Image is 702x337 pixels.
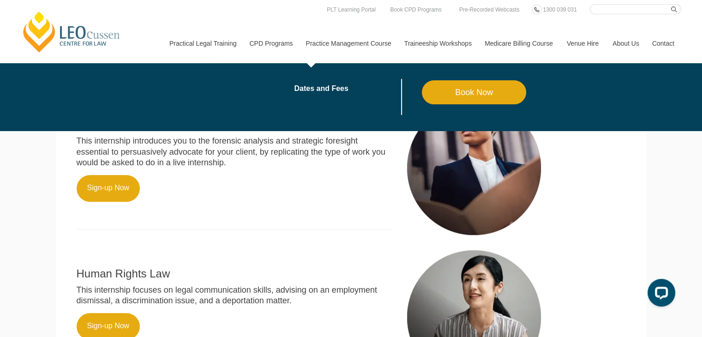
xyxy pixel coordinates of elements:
span: 1300 039 031 [543,6,576,13]
a: Sign-up Now [77,175,140,202]
a: [PERSON_NAME] Centre for Law [21,10,123,54]
a: Dates and Fees [294,85,422,92]
a: Book Now [422,80,527,104]
a: 1300 039 031 [540,5,579,15]
a: Contact [645,24,681,63]
a: Practical Legal Training [162,24,243,63]
a: PLT Learning Portal [324,5,378,15]
h2: Human Rights Law [77,268,391,280]
a: Pre-Recorded Webcasts [457,5,522,15]
a: Traineeship Workshops [397,24,478,63]
a: About Us [606,24,645,63]
a: Practice Management Course [299,24,397,63]
p: This internship introduces you to the forensic analysis and strategic foresight essential to pers... [77,136,391,168]
p: This internship focuses on legal communication skills, advising on an employment dismissal, a dis... [77,285,391,307]
a: CPD Programs [242,24,299,63]
iframe: LiveChat chat widget [640,275,679,314]
a: Venue Hire [560,24,606,63]
a: Book CPD Programs [388,5,444,15]
a: Medicare Billing Course [478,24,560,63]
